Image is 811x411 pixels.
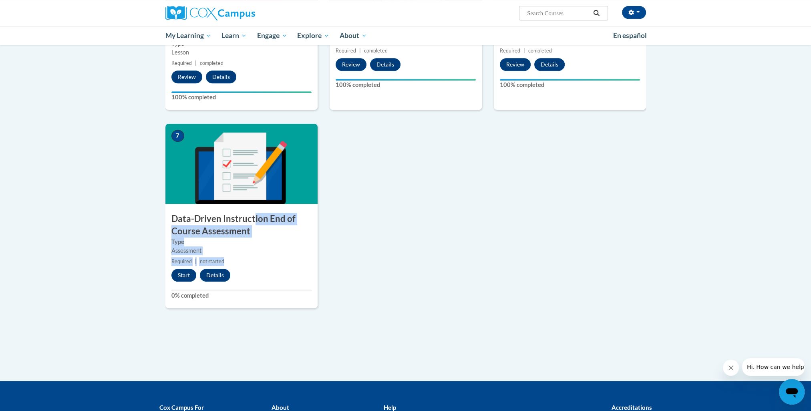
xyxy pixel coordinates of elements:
label: Type [171,238,312,246]
img: Cox Campus [165,6,255,20]
span: Learn [221,31,247,40]
button: Details [206,71,236,83]
div: Your progress [500,79,640,81]
span: | [195,258,197,264]
a: Learn [216,26,252,45]
span: completed [200,60,223,66]
span: completed [364,48,388,54]
div: Assessment [171,246,312,255]
button: Details [370,58,400,71]
a: Cox Campus [165,6,318,20]
div: Main menu [153,26,658,45]
span: Required [336,48,356,54]
a: Engage [252,26,292,45]
span: not started [200,258,224,264]
span: Engage [257,31,287,40]
a: My Learning [160,26,217,45]
span: | [195,60,197,66]
b: Help [383,404,396,411]
span: My Learning [165,31,211,40]
span: Required [171,60,192,66]
span: | [359,48,361,54]
h3: Data-Driven Instruction End of Course Assessment [165,213,318,238]
iframe: Message from company [742,358,805,376]
iframe: Button to launch messaging window [779,379,805,405]
input: Search Courses [526,8,590,18]
label: 100% completed [336,81,476,89]
img: Course Image [165,124,318,204]
span: About [340,31,367,40]
iframe: Close message [723,360,739,376]
label: 0% completed [171,291,312,300]
button: Review [500,58,531,71]
a: Explore [292,26,334,45]
label: 100% completed [171,93,312,102]
span: Required [500,48,520,54]
span: completed [528,48,552,54]
button: Review [336,58,366,71]
b: Cox Campus For [159,404,204,411]
span: 7 [171,130,184,142]
span: En español [613,31,647,40]
button: Review [171,71,202,83]
span: Hi. How can we help? [5,6,65,12]
button: Start [171,269,196,282]
label: 100% completed [500,81,640,89]
button: Search [590,8,602,18]
a: En español [608,27,652,44]
button: Details [534,58,565,71]
div: Your progress [171,91,312,93]
a: About [334,26,372,45]
button: Account Settings [622,6,646,19]
span: | [523,48,525,54]
div: Lesson [171,48,312,57]
div: Your progress [336,79,476,81]
b: About [271,404,289,411]
button: Details [200,269,230,282]
span: Required [171,258,192,264]
span: Explore [297,31,329,40]
b: Accreditations [612,404,652,411]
